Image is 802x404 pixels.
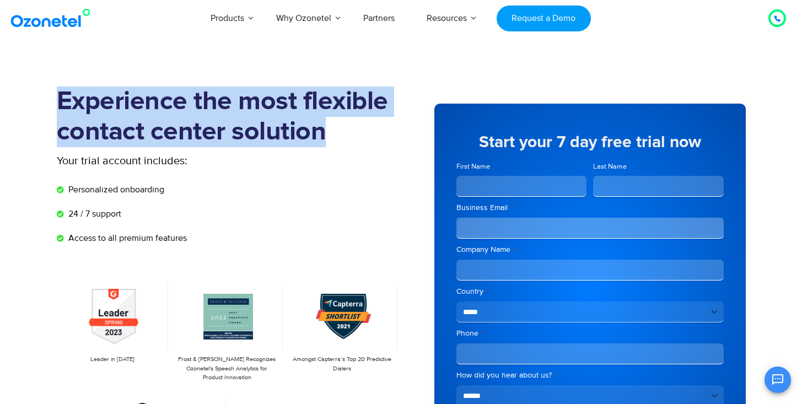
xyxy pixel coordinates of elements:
[66,207,121,220] span: 24 / 7 support
[765,367,791,393] button: Open chat
[456,134,724,150] h5: Start your 7 day free trial now
[456,328,724,339] label: Phone
[497,6,591,31] a: Request a Demo
[456,286,724,297] label: Country
[177,355,277,383] p: Frost & [PERSON_NAME] Recognizes Ozonetel's Speech Analytics for Product Innovation
[456,370,724,381] label: How did you hear about us?
[456,244,724,255] label: Company Name
[456,161,587,172] label: First Name
[66,231,187,245] span: Access to all premium features
[66,183,164,196] span: Personalized onboarding
[593,161,724,172] label: Last Name
[57,153,319,169] p: Your trial account includes:
[292,355,392,373] p: Amongst Capterra’s Top 20 Predictive Dialers
[62,355,163,364] p: Leader in [DATE]
[456,202,724,213] label: Business Email
[57,87,401,147] h1: Experience the most flexible contact center solution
